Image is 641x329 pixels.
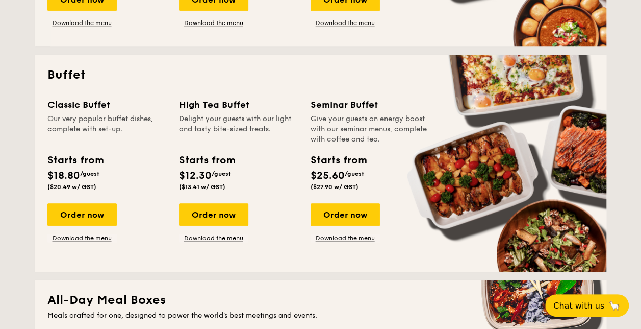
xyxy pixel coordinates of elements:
[47,170,80,182] span: $18.80
[47,183,96,191] span: ($20.49 w/ GST)
[311,170,345,182] span: $25.60
[179,153,235,168] div: Starts from
[179,234,248,242] a: Download the menu
[47,153,103,168] div: Starts from
[47,98,167,112] div: Classic Buffet
[179,203,248,226] div: Order now
[311,183,358,191] span: ($27.90 w/ GST)
[179,98,298,112] div: High Tea Buffet
[47,292,594,309] h2: All-Day Meal Boxes
[311,19,380,27] a: Download the menu
[47,19,117,27] a: Download the menu
[311,234,380,242] a: Download the menu
[311,153,366,168] div: Starts from
[47,114,167,145] div: Our very popular buffet dishes, complete with set-up.
[47,234,117,242] a: Download the menu
[545,294,629,317] button: Chat with us🦙
[179,114,298,145] div: Delight your guests with our light and tasty bite-sized treats.
[311,203,380,226] div: Order now
[311,114,430,145] div: Give your guests an energy boost with our seminar menus, complete with coffee and tea.
[179,170,212,182] span: $12.30
[179,19,248,27] a: Download the menu
[553,301,604,311] span: Chat with us
[212,170,231,177] span: /guest
[47,311,594,321] div: Meals crafted for one, designed to power the world's best meetings and events.
[345,170,364,177] span: /guest
[608,300,621,312] span: 🦙
[179,183,225,191] span: ($13.41 w/ GST)
[47,203,117,226] div: Order now
[311,98,430,112] div: Seminar Buffet
[80,170,99,177] span: /guest
[47,67,594,83] h2: Buffet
